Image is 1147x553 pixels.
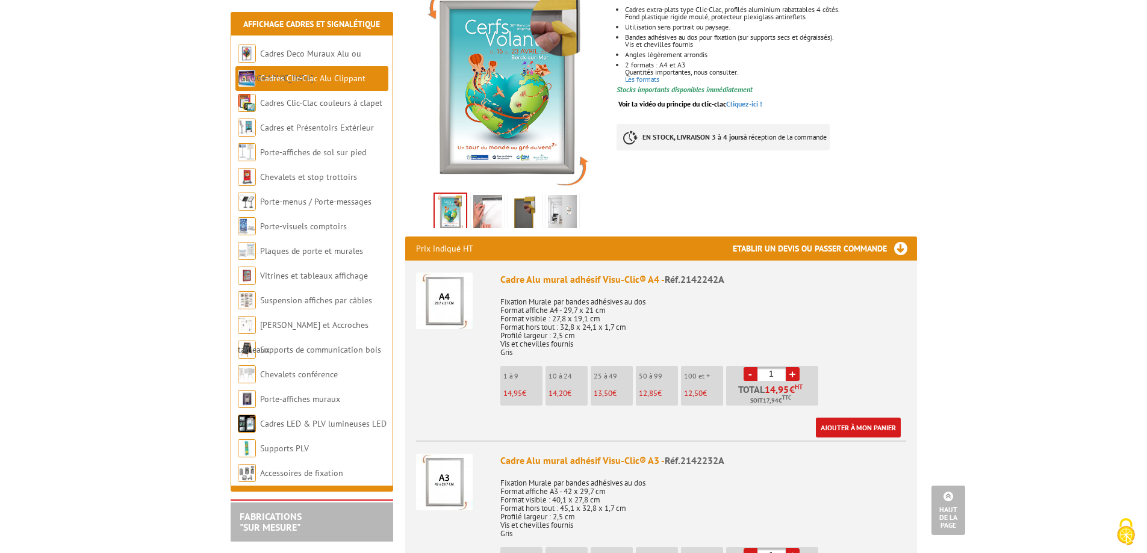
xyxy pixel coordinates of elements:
span: 14,95 [765,385,789,394]
p: Bandes adhésives au dos pour fixation (sur supports secs et dégraissés). [625,34,916,41]
img: Cadre Alu mural adhésif Visu-Clic® A4 [416,273,473,329]
a: Supports PLV [260,443,309,454]
img: Porte-affiches muraux [238,390,256,408]
span: 12,85 [639,388,657,398]
img: Vitrines et tableaux affichage [238,267,256,285]
img: Plaques de porte et murales [238,242,256,260]
p: € [639,389,678,398]
img: Cadres LED & PLV lumineuses LED [238,415,256,433]
sup: HT [795,383,803,391]
p: Prix indiqué HT [416,236,473,261]
img: Porte-menus / Porte-messages [238,193,256,211]
img: 2142232a_cadre_visu-clic_adhesif_dos2.jpg [511,195,539,232]
p: € [684,389,723,398]
img: cadre_clic_clac_214226.jpg [548,195,577,232]
a: [PERSON_NAME] et Accroches tableaux [238,320,368,355]
p: Fixation Murale par bandes adhésives au dos Format affiche A3 - 42 x 29,7 cm Format visible : 40,... [500,471,906,538]
a: Plaques de porte et murales [260,246,363,256]
a: Voir la vidéo du principe du clic-clacCliquez-ici ! [618,99,762,108]
img: Cadres et Présentoirs Extérieur [238,119,256,137]
img: Chevalets conférence [238,365,256,383]
a: Porte-affiches de sol sur pied [260,147,366,158]
p: Total [729,385,818,406]
span: 17,94 [763,396,779,406]
p: à réception de la commande [617,124,830,150]
p: € [594,389,633,398]
a: Accessoires de fixation [260,468,343,478]
a: Chevalets et stop trottoirs [260,171,357,182]
p: € [549,389,588,398]
a: Affichage Cadres et Signalétique [243,19,380,29]
span: Voir la vidéo du principe du clic-clac [618,99,726,108]
p: 100 et + [684,372,723,380]
font: Stocks importants disponibles immédiatement [617,85,753,94]
sup: TTC [782,394,791,401]
span: Réf.2142232A [665,454,724,466]
span: 13,50 [594,388,612,398]
span: 14,95 [503,388,522,398]
a: - [744,367,757,381]
img: Cadres Clic-Clac couleurs à clapet [238,94,256,112]
img: Suspension affiches par câbles [238,291,256,309]
div: Cadre Alu mural adhésif Visu-Clic® A3 - [500,454,906,468]
p: 2 formats : A4 et A3 [625,61,916,69]
img: Accessoires de fixation [238,464,256,482]
img: Porte-visuels comptoirs [238,217,256,235]
li: Cadres extra-plats type Clic-Clac, profilés aluminium rabattables 4 côtés. Fond plastique rigide ... [625,6,916,20]
img: Cimaises et Accroches tableaux [238,316,256,334]
a: Supports de communication bois [260,344,381,355]
img: Supports PLV [238,439,256,457]
p: 10 à 24 [549,372,588,380]
a: Cadres LED & PLV lumineuses LED [260,418,387,429]
span: 14,20 [549,388,567,398]
p: 50 à 99 [639,372,678,380]
p: Vis et chevilles fournis [625,41,916,48]
span: 12,50 [684,388,703,398]
img: Porte-affiches de sol sur pied [238,143,256,161]
img: Cadres Deco Muraux Alu ou Bois [238,45,256,63]
li: Utilisation sens portrait ou paysage. [625,23,916,31]
img: cadre_alu_affichage_visu_clic_a6_a5_a4_a3_a2_a1_b2_214226_214225_214224c_214224_214223_214222_214... [473,195,502,232]
strong: EN STOCK, LIVRAISON 3 à 4 jours [642,132,744,141]
a: Ajouter à mon panier [816,418,901,437]
li: Angles légèrement arrondis [625,51,916,58]
a: Cadres Clic-Clac couleurs à clapet [260,97,382,108]
a: Suspension affiches par câbles [260,295,372,306]
span: Soit € [750,396,791,406]
button: Cookies (fenêtre modale) [1105,512,1147,553]
p: 25 à 49 [594,372,633,380]
img: Cookies (fenêtre modale) [1111,517,1141,547]
p: Fixation Murale par bandes adhésives au dos Format affiche A4 - 29,7 x 21 cm Format visible : 27,... [500,289,906,357]
a: Cadres et Présentoirs Extérieur [260,122,374,133]
a: Vitrines et tableaux affichage [260,270,368,281]
img: 2142232a_cadre_visu-clic_adhesif_devant_dos.jpg [435,194,466,231]
img: Chevalets et stop trottoirs [238,168,256,186]
a: Porte-visuels comptoirs [260,221,347,232]
span: Réf.2142242A [665,273,724,285]
img: Cadre Alu mural adhésif Visu-Clic® A3 [416,454,473,510]
p: 1 à 9 [503,372,542,380]
a: Porte-menus / Porte-messages [260,196,371,207]
a: Chevalets conférence [260,369,338,380]
a: + [786,367,800,381]
a: Porte-affiches muraux [260,394,340,404]
span: € [789,385,795,394]
p: Quantités importantes, nous consulter. [625,69,916,76]
a: Cadres Deco Muraux Alu ou [GEOGRAPHIC_DATA] [238,48,361,84]
div: Cadre Alu mural adhésif Visu-Clic® A4 - [500,273,906,286]
a: FABRICATIONS"Sur Mesure" [240,510,302,533]
a: Haut de la page [931,486,965,535]
a: Cadres Clic-Clac Alu Clippant [260,73,365,84]
a: Les formats [625,75,659,84]
p: € [503,389,542,398]
h3: Etablir un devis ou passer commande [733,236,917,261]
